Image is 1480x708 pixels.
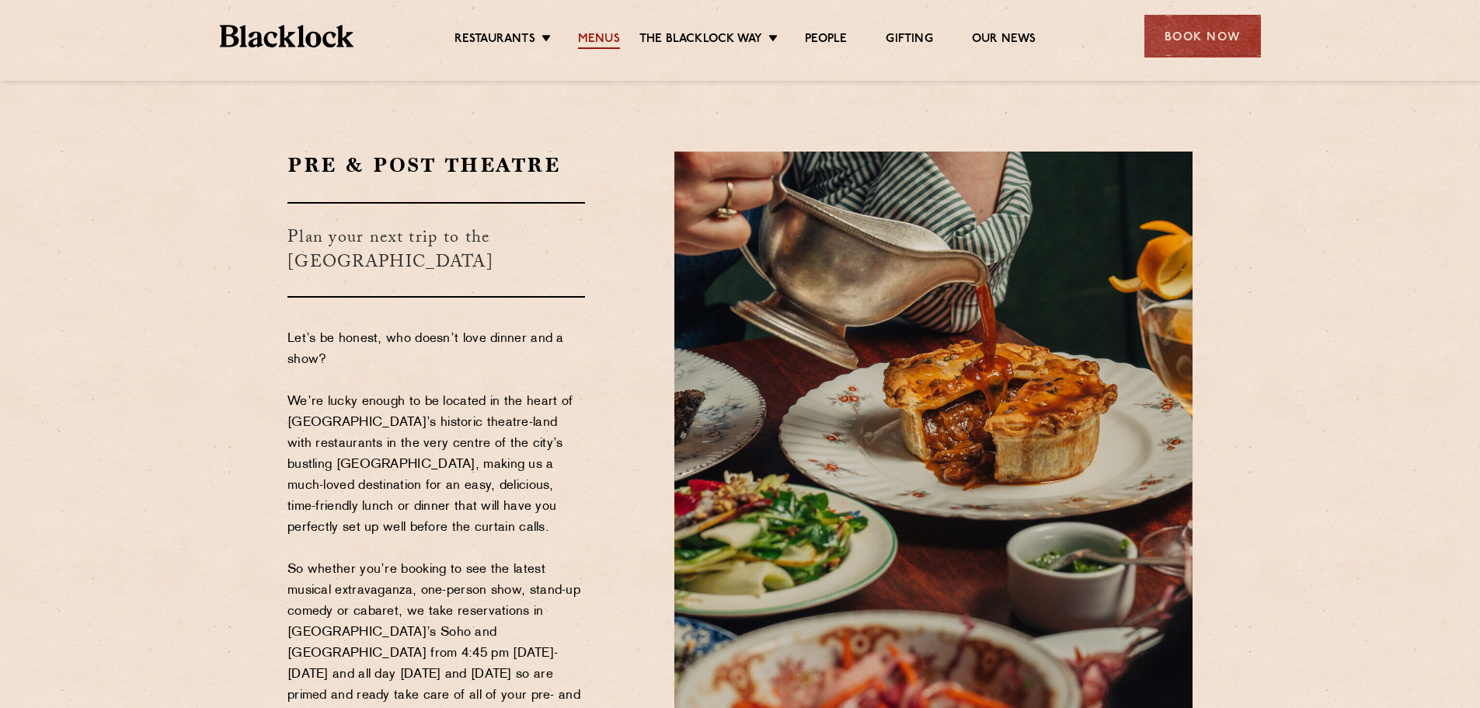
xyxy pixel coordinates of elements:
[287,202,585,298] h3: Plan your next trip to the [GEOGRAPHIC_DATA]
[639,32,762,49] a: The Blacklock Way
[805,32,847,49] a: People
[886,32,932,49] a: Gifting
[1144,15,1261,58] div: Book Now
[287,152,585,179] h2: Pre & Post Theatre
[220,25,354,47] img: BL_Textured_Logo-footer-cropped.svg
[454,32,535,49] a: Restaurants
[578,32,620,49] a: Menus
[972,32,1036,49] a: Our News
